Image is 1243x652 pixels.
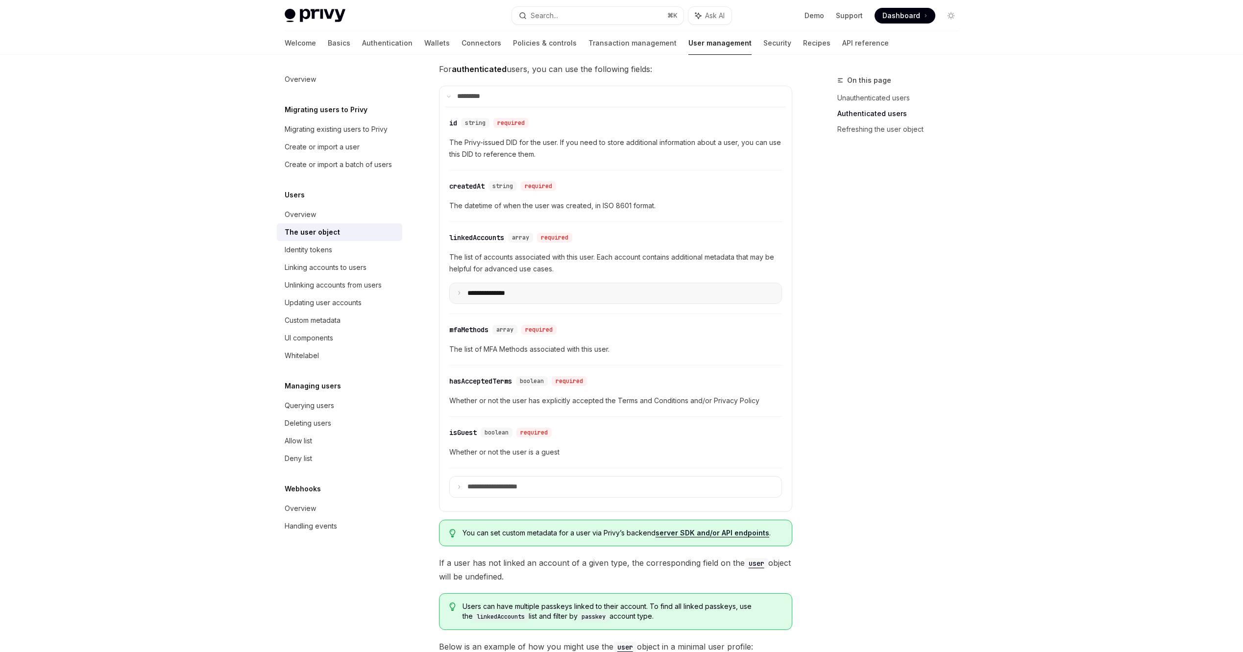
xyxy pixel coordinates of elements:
[449,325,488,335] div: mfaMethods
[463,602,781,622] span: Users can have multiple passkeys linked to their account. To find all linked passkeys, use the li...
[449,343,782,355] span: The list of MFA Methods associated with this user.
[449,446,782,458] span: Whether or not the user is a guest
[552,376,587,386] div: required
[439,62,792,76] span: For users, you can use the following fields:
[285,279,382,291] div: Unlinking accounts from users
[277,397,402,414] a: Querying users
[277,223,402,241] a: The user object
[277,329,402,347] a: UI components
[588,31,677,55] a: Transaction management
[285,244,332,256] div: Identity tokens
[285,435,312,447] div: Allow list
[688,31,752,55] a: User management
[449,529,456,538] svg: Tip
[285,73,316,85] div: Overview
[804,11,824,21] a: Demo
[285,380,341,392] h5: Managing users
[285,417,331,429] div: Deleting users
[285,141,360,153] div: Create or import a user
[362,31,413,55] a: Authentication
[328,31,350,55] a: Basics
[613,642,637,652] a: user
[277,517,402,535] a: Handling events
[277,414,402,432] a: Deleting users
[285,314,341,326] div: Custom metadata
[656,529,769,537] a: server SDK and/or API endpoints
[452,64,507,74] strong: authenticated
[449,118,457,128] div: id
[449,137,782,160] span: The Privy-issued DID for the user. If you need to store additional information about a user, you ...
[285,226,340,238] div: The user object
[285,262,366,273] div: Linking accounts to users
[449,251,782,275] span: The list of accounts associated with this user. Each account contains additional metadata that ma...
[277,241,402,259] a: Identity tokens
[521,181,556,191] div: required
[277,259,402,276] a: Linking accounts to users
[277,206,402,223] a: Overview
[285,483,321,495] h5: Webhooks
[277,347,402,364] a: Whitelabel
[943,8,959,24] button: Toggle dark mode
[449,428,477,437] div: isGuest
[277,138,402,156] a: Create or import a user
[277,276,402,294] a: Unlinking accounts from users
[516,428,552,437] div: required
[285,453,312,464] div: Deny list
[836,11,863,21] a: Support
[463,528,781,538] span: You can set custom metadata for a user via Privy’s backend .
[688,7,731,24] button: Ask AI
[449,603,456,611] svg: Tip
[277,450,402,467] a: Deny list
[285,189,305,201] h5: Users
[277,71,402,88] a: Overview
[837,121,967,137] a: Refreshing the user object
[285,123,388,135] div: Migrating existing users to Privy
[803,31,830,55] a: Recipes
[875,8,935,24] a: Dashboard
[521,325,557,335] div: required
[285,503,316,514] div: Overview
[449,181,485,191] div: createdAt
[492,182,513,190] span: string
[512,234,529,241] span: array
[882,11,920,21] span: Dashboard
[285,297,362,309] div: Updating user accounts
[473,612,529,622] code: linkedAccounts
[285,332,333,344] div: UI components
[496,326,513,334] span: array
[513,31,577,55] a: Policies & controls
[667,12,678,20] span: ⌘ K
[465,119,486,127] span: string
[837,90,967,106] a: Unauthenticated users
[705,11,725,21] span: Ask AI
[285,209,316,220] div: Overview
[537,233,572,242] div: required
[285,159,392,170] div: Create or import a batch of users
[842,31,889,55] a: API reference
[285,520,337,532] div: Handling events
[578,612,609,622] code: passkey
[531,10,558,22] div: Search...
[277,156,402,173] a: Create or import a batch of users
[449,233,504,242] div: linkedAccounts
[462,31,501,55] a: Connectors
[285,350,319,362] div: Whitelabel
[449,200,782,212] span: The datetime of when the user was created, in ISO 8601 format.
[520,377,544,385] span: boolean
[277,121,402,138] a: Migrating existing users to Privy
[763,31,791,55] a: Security
[285,31,316,55] a: Welcome
[439,556,792,583] span: If a user has not linked an account of a given type, the corresponding field on the object will b...
[285,9,345,23] img: light logo
[837,106,967,121] a: Authenticated users
[449,376,512,386] div: hasAcceptedTerms
[847,74,891,86] span: On this page
[277,500,402,517] a: Overview
[512,7,683,24] button: Search...⌘K
[449,395,782,407] span: Whether or not the user has explicitly accepted the Terms and Conditions and/or Privacy Policy
[277,312,402,329] a: Custom metadata
[745,558,768,568] a: user
[277,294,402,312] a: Updating user accounts
[424,31,450,55] a: Wallets
[493,118,529,128] div: required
